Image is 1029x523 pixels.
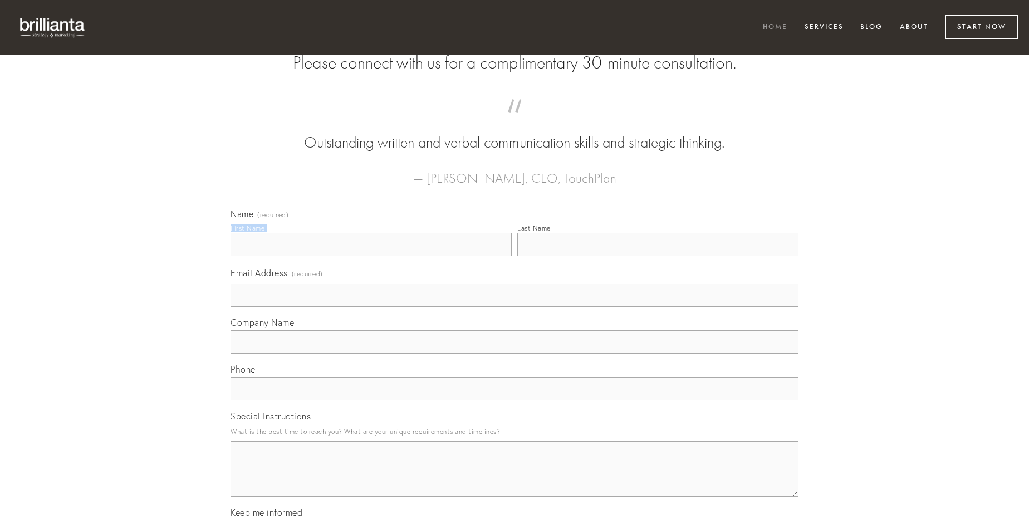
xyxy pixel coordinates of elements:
[257,212,288,218] span: (required)
[893,18,935,37] a: About
[248,110,781,132] span: “
[797,18,851,37] a: Services
[231,208,253,219] span: Name
[231,317,294,328] span: Company Name
[248,154,781,189] figcaption: — [PERSON_NAME], CEO, TouchPlan
[231,267,288,278] span: Email Address
[231,364,256,375] span: Phone
[231,52,798,74] h2: Please connect with us for a complimentary 30-minute consultation.
[231,224,264,232] div: First Name
[853,18,890,37] a: Blog
[231,507,302,518] span: Keep me informed
[11,11,95,43] img: brillianta - research, strategy, marketing
[756,18,795,37] a: Home
[292,266,323,281] span: (required)
[945,15,1018,39] a: Start Now
[231,424,798,439] p: What is the best time to reach you? What are your unique requirements and timelines?
[517,224,551,232] div: Last Name
[231,410,311,422] span: Special Instructions
[248,110,781,154] blockquote: Outstanding written and verbal communication skills and strategic thinking.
